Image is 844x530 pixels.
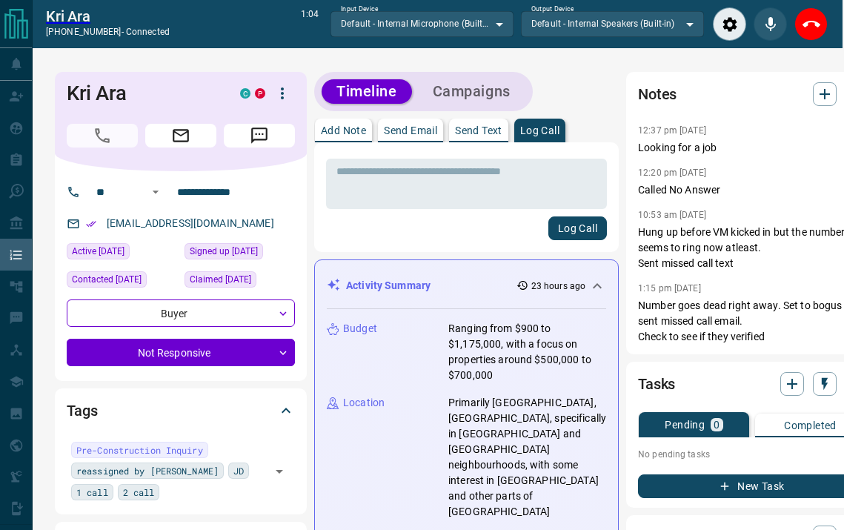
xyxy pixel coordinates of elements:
div: Activity Summary23 hours ago [327,272,606,299]
div: Tue Aug 12 2025 [67,243,177,264]
button: Timeline [322,79,412,104]
p: Activity Summary [346,278,431,294]
p: 10:53 am [DATE] [638,210,706,220]
span: 2 call [123,485,155,500]
p: 1:15 pm [DATE] [638,283,701,294]
div: Default - Internal Microphone (Built-in) [330,11,514,36]
p: 0 [714,420,720,430]
div: Fri Jun 19 2020 [185,243,295,264]
span: connected [126,27,170,37]
p: 12:37 pm [DATE] [638,125,706,136]
h2: Tags [67,399,97,423]
label: Output Device [531,4,574,14]
span: Call [67,124,138,148]
button: Log Call [548,216,607,240]
p: Send Text [455,125,502,136]
button: Campaigns [418,79,525,104]
p: Ranging from $900 to $1,175,000, with a focus on properties around $500,000 to $700,000 [448,321,606,383]
span: Claimed [DATE] [190,272,251,287]
div: Not Responsive [67,339,295,366]
span: Email [145,124,216,148]
label: Input Device [341,4,379,14]
button: Open [147,183,165,201]
div: Tags [67,393,295,428]
p: Pending [665,420,705,430]
p: Primarily [GEOGRAPHIC_DATA], [GEOGRAPHIC_DATA], specifically in [GEOGRAPHIC_DATA] and [GEOGRAPHIC... [448,395,606,520]
div: condos.ca [240,88,250,99]
span: Contacted [DATE] [72,272,142,287]
h1: Kri Ara [67,82,218,105]
p: Log Call [520,125,559,136]
p: Add Note [321,125,366,136]
div: Mute [754,7,787,41]
h2: Tasks [638,372,675,396]
div: End Call [794,7,828,41]
p: 1:04 [301,7,319,41]
div: Audio Settings [713,7,746,41]
a: [EMAIL_ADDRESS][DOMAIN_NAME] [107,217,274,229]
div: Tue Jul 29 2025 [185,271,295,292]
p: [PHONE_NUMBER] - [46,25,170,39]
span: Signed up [DATE] [190,244,258,259]
span: reassigned by [PERSON_NAME] [76,463,219,478]
p: Completed [784,420,837,431]
span: Message [224,124,295,148]
svg: Email Verified [86,219,96,229]
span: Active [DATE] [72,244,124,259]
p: Budget [343,321,377,337]
div: Default - Internal Speakers (Built-in) [521,11,704,36]
h2: Notes [638,82,677,106]
span: 1 call [76,485,108,500]
span: Pre-Construction Inquiry [76,443,203,457]
span: JD [233,463,244,478]
div: property.ca [255,88,265,99]
p: Send Email [384,125,437,136]
p: 12:20 pm [DATE] [638,168,706,178]
p: 23 hours ago [531,279,585,293]
p: Location [343,395,385,411]
button: Open [269,461,290,482]
div: Buyer [67,299,295,327]
div: Tue Jul 29 2025 [67,271,177,292]
a: Kri Ara [46,7,170,25]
